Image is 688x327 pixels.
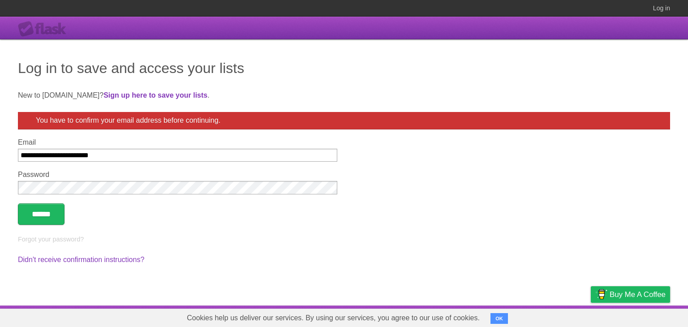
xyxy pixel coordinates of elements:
a: Forgot your password? [18,236,84,243]
div: Flask [18,21,72,37]
span: Buy me a coffee [610,287,666,302]
a: Developers [501,308,537,325]
p: New to [DOMAIN_NAME]? . [18,90,670,101]
label: Password [18,171,337,179]
button: OK [490,313,508,324]
a: Buy me a coffee [591,286,670,303]
a: About [472,308,490,325]
span: Cookies help us deliver our services. By using our services, you agree to our use of cookies. [178,309,489,327]
div: You have to confirm your email address before continuing. [18,112,670,129]
label: Email [18,138,337,146]
a: Sign up here to save your lists [103,91,207,99]
a: Terms [549,308,568,325]
a: Didn't receive confirmation instructions? [18,256,144,263]
h1: Log in to save and access your lists [18,57,670,79]
img: Buy me a coffee [595,287,607,302]
a: Privacy [579,308,602,325]
a: Suggest a feature [614,308,670,325]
